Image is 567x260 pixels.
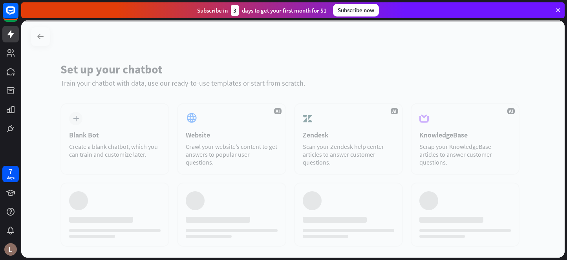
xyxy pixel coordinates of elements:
[231,5,239,16] div: 3
[9,168,13,175] div: 7
[7,175,15,180] div: days
[2,166,19,182] a: 7 days
[333,4,379,16] div: Subscribe now
[197,5,327,16] div: Subscribe in days to get your first month for $1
